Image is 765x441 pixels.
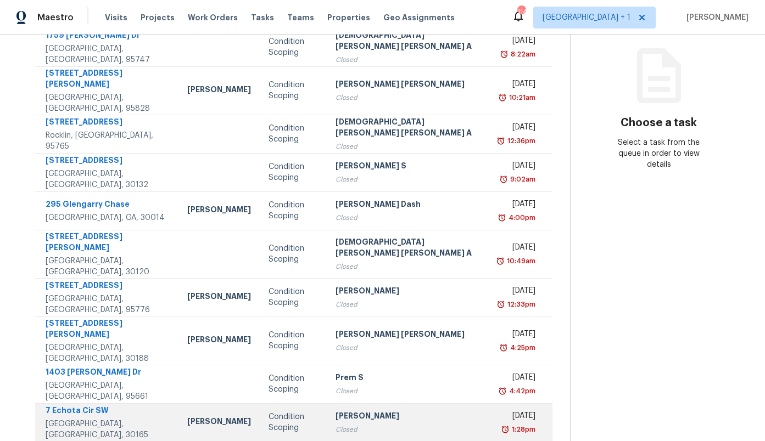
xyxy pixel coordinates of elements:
img: Overdue Alarm Icon [498,386,507,397]
div: [DATE] [501,199,535,212]
div: [PERSON_NAME] Dash [336,199,483,212]
span: Properties [327,12,370,23]
img: Overdue Alarm Icon [498,212,506,223]
div: 114 [517,7,525,18]
span: Maestro [37,12,74,23]
div: Closed [336,261,483,272]
div: [DATE] [501,160,535,174]
div: [PERSON_NAME] [187,204,251,218]
div: [GEOGRAPHIC_DATA], [GEOGRAPHIC_DATA], 30188 [46,342,170,364]
div: [PERSON_NAME] [PERSON_NAME] [336,329,483,342]
div: Rocklin, [GEOGRAPHIC_DATA], 95765 [46,130,170,152]
div: [DATE] [501,78,535,92]
img: Overdue Alarm Icon [501,424,510,435]
div: [PERSON_NAME] [187,334,251,348]
div: [PERSON_NAME] [187,291,251,304]
div: [DATE] [501,122,535,135]
img: Overdue Alarm Icon [500,49,509,60]
div: [STREET_ADDRESS][PERSON_NAME] [46,231,170,256]
img: Overdue Alarm Icon [496,299,505,310]
div: 4:00pm [506,212,535,223]
span: Work Orders [188,12,238,23]
div: Condition Scoping [269,243,318,265]
span: [PERSON_NAME] [682,12,749,23]
div: Closed [336,141,483,152]
div: 12:36pm [505,135,535,146]
img: Overdue Alarm Icon [499,174,508,185]
div: 10:49am [505,256,535,267]
div: [DEMOGRAPHIC_DATA][PERSON_NAME] [PERSON_NAME] A [336,116,483,141]
div: 4:42pm [507,386,535,397]
div: Closed [336,92,483,103]
div: [GEOGRAPHIC_DATA], [GEOGRAPHIC_DATA], 95828 [46,92,170,114]
div: Closed [336,342,483,353]
div: [PERSON_NAME] [187,416,251,429]
span: Projects [141,12,175,23]
div: [STREET_ADDRESS] [46,155,170,168]
div: [DATE] [501,285,535,299]
div: [DEMOGRAPHIC_DATA][PERSON_NAME] [PERSON_NAME] A [336,236,483,261]
div: Condition Scoping [269,36,318,58]
span: Teams [287,12,314,23]
div: [GEOGRAPHIC_DATA], [GEOGRAPHIC_DATA], 30165 [46,419,170,440]
div: [STREET_ADDRESS] [46,116,170,130]
img: Overdue Alarm Icon [496,135,505,146]
div: 4:25pm [508,342,535,353]
div: [GEOGRAPHIC_DATA], [GEOGRAPHIC_DATA], 95661 [46,380,170,402]
div: [DATE] [501,35,535,49]
div: 9:02am [508,174,535,185]
div: Condition Scoping [269,373,318,395]
div: [PERSON_NAME] [187,84,251,98]
div: [STREET_ADDRESS] [46,280,170,293]
div: Closed [336,386,483,397]
div: [DATE] [501,372,535,386]
div: Prem S [336,372,483,386]
div: [PERSON_NAME] S [336,160,483,174]
div: [PERSON_NAME] [PERSON_NAME] [336,78,483,92]
div: [DATE] [501,329,535,342]
h3: Choose a task [621,117,697,128]
div: Condition Scoping [269,330,318,352]
img: Overdue Alarm Icon [499,342,508,353]
div: 1403 [PERSON_NAME] Dr [46,366,170,380]
div: [PERSON_NAME] [336,285,483,299]
div: Closed [336,424,483,435]
div: [GEOGRAPHIC_DATA], [GEOGRAPHIC_DATA], 30132 [46,168,170,190]
span: Geo Assignments [383,12,455,23]
div: 10:21am [507,92,535,103]
div: [DEMOGRAPHIC_DATA][PERSON_NAME] [PERSON_NAME] A [336,30,483,54]
div: Closed [336,299,483,310]
div: Condition Scoping [269,200,318,222]
div: [GEOGRAPHIC_DATA], [GEOGRAPHIC_DATA], 30120 [46,256,170,278]
div: Condition Scoping [269,161,318,183]
div: Select a task from the queue in order to view details [615,137,703,170]
div: Closed [336,174,483,185]
div: Condition Scoping [269,286,318,308]
div: [GEOGRAPHIC_DATA], [GEOGRAPHIC_DATA], 95747 [46,43,170,65]
div: 8:22am [509,49,535,60]
div: [DATE] [501,410,535,424]
div: Condition Scoping [269,123,318,145]
div: [STREET_ADDRESS][PERSON_NAME] [46,67,170,92]
span: Tasks [251,14,274,21]
div: [DATE] [501,242,535,256]
div: [GEOGRAPHIC_DATA], [GEOGRAPHIC_DATA], 95776 [46,293,170,315]
div: [STREET_ADDRESS][PERSON_NAME] [46,318,170,342]
div: 295 Glengarry Chase [46,199,170,212]
div: 1759 [PERSON_NAME] Dr [46,30,170,43]
div: [PERSON_NAME] [336,410,483,424]
img: Overdue Alarm Icon [496,256,505,267]
div: [GEOGRAPHIC_DATA], GA, 30014 [46,212,170,223]
img: Overdue Alarm Icon [498,92,507,103]
span: Visits [105,12,127,23]
div: 1:28pm [510,424,535,435]
div: Closed [336,212,483,223]
div: Closed [336,54,483,65]
div: Condition Scoping [269,411,318,433]
div: Condition Scoping [269,80,318,101]
div: 7 Echota Cir SW [46,405,170,419]
div: 12:33pm [505,299,535,310]
span: [GEOGRAPHIC_DATA] + 1 [543,12,630,23]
